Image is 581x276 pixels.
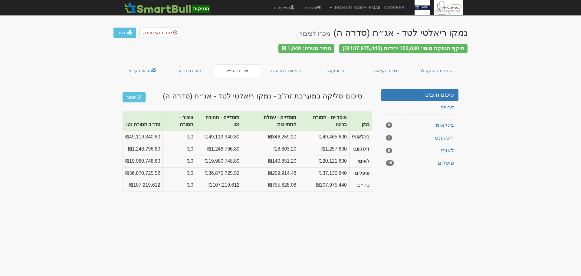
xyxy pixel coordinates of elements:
strong: פועלים [355,171,369,176]
td: ברוטו כולל עמלת התחייבות - 107,975,440 ₪ [123,179,163,191]
small: מכרז לציבור [299,30,330,37]
button: שנה תנאי סגירה [139,28,181,38]
a: העברת ני״ע [166,64,214,77]
td: ₪20,121,600 [299,155,350,167]
td: ₪346,259.20 [242,131,299,143]
th: מוסדיים - עמלת התחייבות [242,112,299,131]
td: ₪0 [163,155,196,167]
a: הדפס [113,28,136,38]
td: ₪259,914.48 [242,167,299,179]
img: excel-file-white.png [137,95,142,100]
div: היקף הנפקה סופי: 103,030 יחידות (107,975,440 ₪) [339,44,468,53]
strong: בינלאומי [352,134,369,139]
th: ציבור - תמורה [163,112,196,131]
td: ברוטו כולל עמלת התחייבות - 20,121,600 ₪ [123,155,163,167]
td: ₪19,980,748.80 [196,155,242,167]
td: ₪1,248,796.80 [196,143,242,155]
span: 9 [386,122,392,128]
span: 8 [386,148,392,153]
a: פרוטוקול [310,64,362,77]
td: ₪140,851.20 [242,155,299,167]
td: ברוטו כולל עמלת התחייבות - 49,465,600 ₪ [123,131,163,143]
td: ₪0 [163,143,196,155]
td: ₪0 [163,167,196,179]
div: מחיר סגירה: 1,048 ₪ [278,44,334,53]
td: ₪1,257,600 [299,143,350,155]
div: נמקו ריאלטי לטד - אג״ח (סדרה ה) [299,28,468,38]
td: ₪8,803.20 [242,143,299,155]
td: ₪49,465,600 [299,131,350,143]
a: בינלאומי [381,119,458,131]
a: דיסקונט [381,132,458,144]
td: ₪755,828.08 [242,179,299,191]
td: ₪0 [163,131,196,143]
th: סה״כ תמורה נטו [123,112,163,131]
span: 1 [386,135,392,141]
td: ₪37,130,640 [299,167,350,179]
a: הודעות קיבול [118,64,166,77]
a: חיובים כספיים [214,64,261,77]
img: סמארטבול - מערכת לניהול הנפקות [123,2,212,14]
td: ₪0 [163,179,196,191]
a: שמור [123,92,146,102]
a: סיכום הקצאה [362,64,411,77]
td: ₪36,870,725.52 [196,167,242,179]
span: 15 [386,160,394,166]
th: מוסדיים - תמורה נטו [196,112,242,131]
h3: סיכום סליקה במערכת זה"ב - נמקו ריאלטי לטד - אג״ח (סדרה ה) [118,92,377,102]
a: דו״חות לבורסה [261,64,310,77]
th: מוסדיים - תמורה ברוטו [299,112,350,131]
td: ברוטו כולל עמלת התחייבות - 37,130,640 ₪ [123,167,163,179]
strong: דיסקונט [353,146,369,151]
td: ברוטו כולל עמלת התחייבות - 1,257,600 ₪ [123,143,163,155]
a: זיכויים [381,102,458,114]
td: סה״כ: [350,179,372,191]
span: שנה תנאי סגירה [143,30,172,35]
strong: לאומי [358,158,369,164]
th: בנק [350,112,372,131]
a: לאומי [381,145,458,157]
a: פועלים [381,157,458,169]
td: ₪49,119,340.80 [196,131,242,143]
a: סיכום חיובים [381,89,458,101]
td: ₪107,219,612 [196,179,242,191]
td: ₪107,975,440 [299,179,350,191]
a: הזמנות שהתקבלו [410,64,463,77]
